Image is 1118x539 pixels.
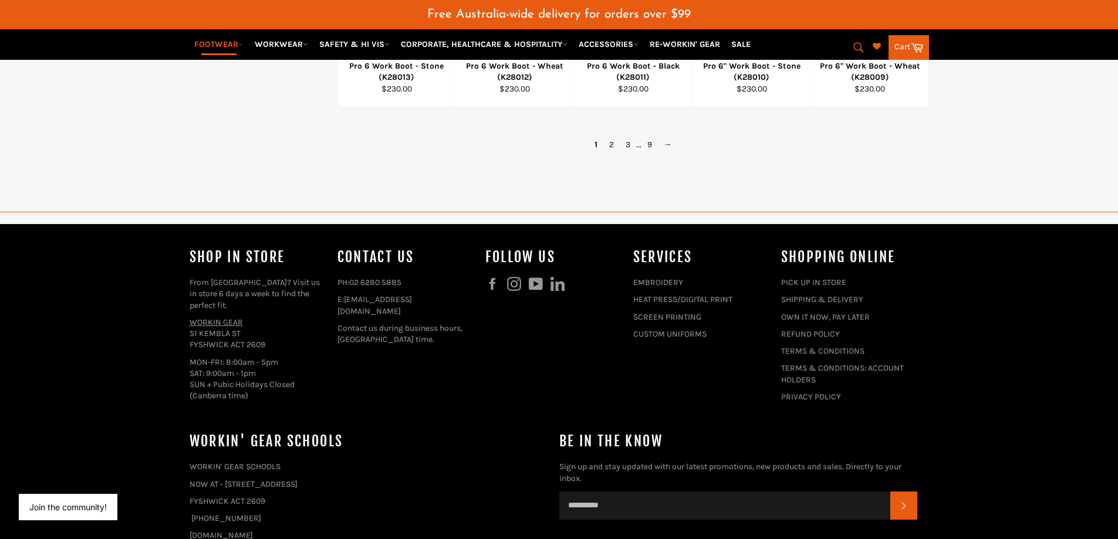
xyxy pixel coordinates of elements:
a: Cart [889,35,929,60]
a: 9 [641,136,658,153]
a: EMBROIDERY [633,277,683,287]
a: PICK UP IN STORE [781,277,846,287]
p: PH: [337,277,474,288]
div: KING GEE Womens Bennu Pro 6 Work Boot - Black (K28011) [582,49,685,83]
a: SHIPPING & DELIVERY [781,294,863,304]
p: FYSHWICK ACT 2609 [190,496,548,507]
p: Contact us during business hours, [GEOGRAPHIC_DATA] time. [337,323,474,345]
a: TERMS & CONDITIONS: ACCOUNT HOLDERS [781,363,904,384]
p: E: [337,294,474,317]
a: CORPORATE, HEALTHCARE & HOSPITALITY [396,34,572,55]
button: Join the community! [29,502,107,512]
div: KING [PERSON_NAME] Pro 6" Work Boot - Wheat (K28009) [818,49,921,83]
div: KING [PERSON_NAME] Pro 6" Work Boot - Stone (K28010) [700,49,803,83]
a: CUSTOM UNIFORMS [633,329,707,339]
a: [PHONE_NUMBER] [191,513,261,523]
p: 51 KEMBLA ST FYSHWICK ACT 2609 [190,317,326,351]
h4: services [633,248,769,267]
a: → [658,136,678,153]
a: 2 [603,136,620,153]
div: KING GEE Womens Bennu Pro 6 Work Boot - Stone (K28013) [345,49,448,83]
span: Free Australia-wide delivery for orders over $99 [427,8,691,21]
a: WORKIN GEAR [190,317,243,327]
p: MON-FRI: 8:00am - 5pm SAT: 9:00am - 1pm SUN + Pubic Holidays Closed (Canberra time) [190,357,326,402]
a: WORKIN' GEAR SCHOOLS [190,462,281,472]
a: WORKWEAR [250,34,313,55]
h4: Be in the know [559,432,917,451]
h4: Follow us [485,248,622,267]
span: ... [636,140,641,150]
a: SAFETY & HI VIS [315,34,394,55]
a: 3 [620,136,636,153]
a: OWN IT NOW, PAY LATER [781,312,870,322]
p: Sign up and stay updated with our latest promotions, new products and sales. Directly to your inbox. [559,461,917,484]
div: KING GEE Womens Bennu Pro 6 Work Boot - Wheat (K28012) [464,49,567,83]
h4: WORKIN' GEAR SCHOOLS [190,432,548,451]
p: From [GEOGRAPHIC_DATA]? Visit us in store 6 days a week to find the perfect fit. [190,277,326,311]
span: 1 [589,136,603,153]
a: RE-WORKIN' GEAR [645,34,725,55]
a: HEAT PRESS/DIGITAL PRINT [633,294,732,304]
p: NOW AT - [STREET_ADDRESS] [190,479,548,490]
a: REFUND POLICY [781,329,840,339]
h4: Contact Us [337,248,474,267]
a: ACCESSORIES [574,34,643,55]
a: 02 6280 5885 [349,277,401,287]
a: [EMAIL_ADDRESS][DOMAIN_NAME] [337,294,412,316]
a: SALE [727,34,755,55]
a: TERMS & CONDITIONS [781,346,864,356]
a: SCREEN PRINTING [633,312,701,322]
h4: SHOPPING ONLINE [781,248,917,267]
a: FOOTWEAR [190,34,248,55]
a: PRIVACY POLICY [781,392,841,402]
h4: Shop In Store [190,248,326,267]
